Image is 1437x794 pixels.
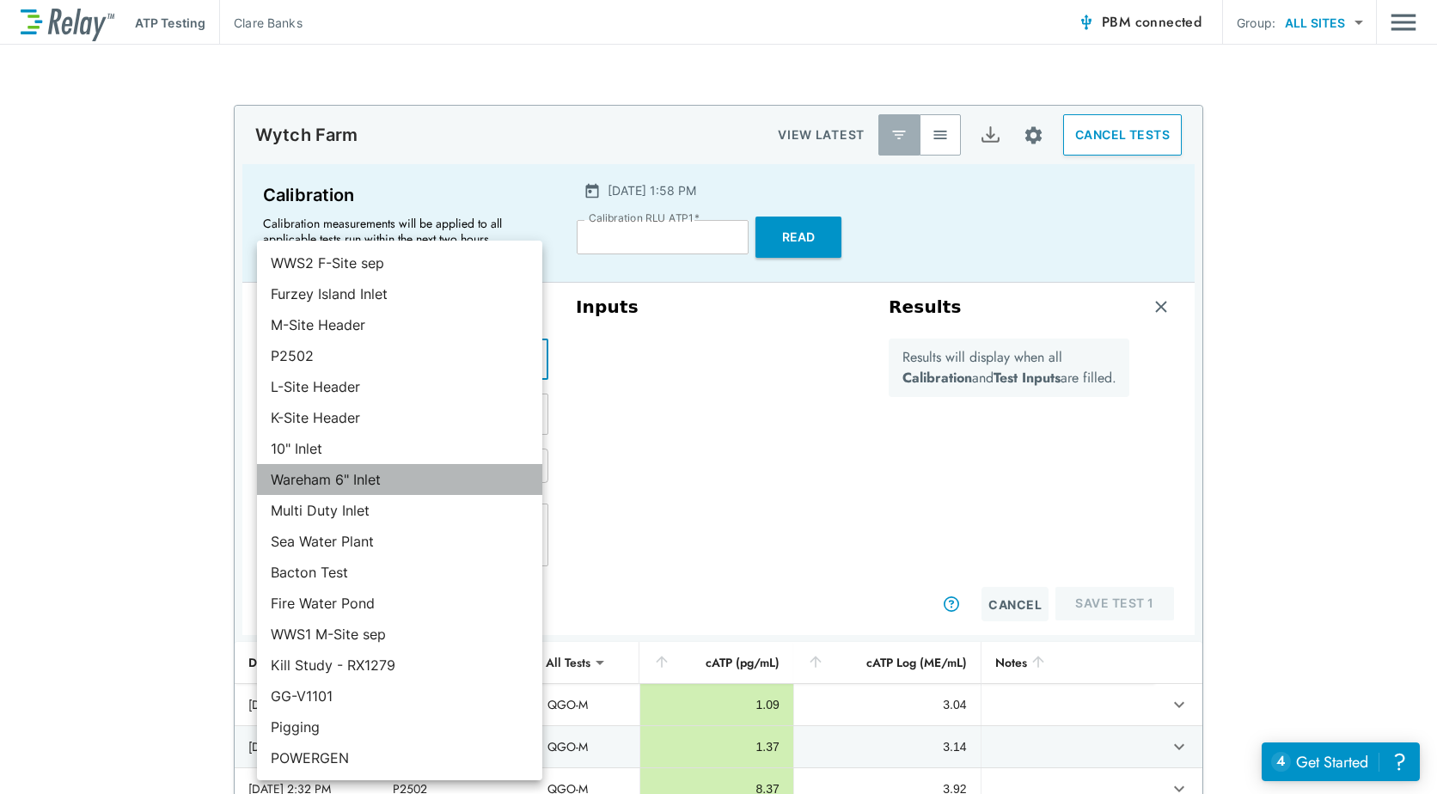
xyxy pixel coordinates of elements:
li: Pigging [257,712,542,742]
li: M-Site Header [257,309,542,340]
li: WWS1 M-Site sep [257,619,542,650]
li: Furzey Island Inlet [257,278,542,309]
li: P2502 [257,340,542,371]
li: 10" Inlet [257,433,542,464]
li: POWERGEN [257,742,542,773]
li: Wareham 6" Inlet [257,464,542,495]
li: Fire Water Pond [257,588,542,619]
li: Sea Water Plant [257,526,542,557]
li: Bacton Test [257,557,542,588]
li: GG-V1101 [257,681,542,712]
li: Multi Duty Inlet [257,495,542,526]
iframe: Resource center [1262,742,1420,781]
li: L-Site Header [257,371,542,402]
li: K-Site Header [257,402,542,433]
li: WWS2 F-Site sep [257,247,542,278]
li: Kill Study - RX1279 [257,650,542,681]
